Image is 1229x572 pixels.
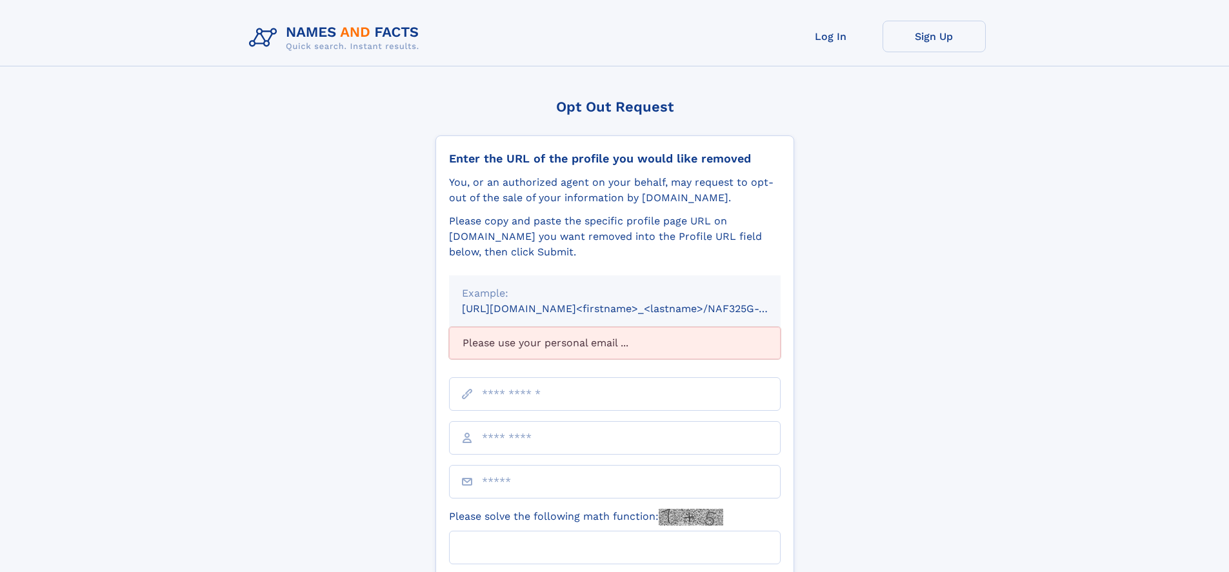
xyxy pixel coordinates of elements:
small: [URL][DOMAIN_NAME]<firstname>_<lastname>/NAF325G-xxxxxxxx [462,302,805,315]
div: Opt Out Request [435,99,794,115]
a: Log In [779,21,883,52]
div: You, or an authorized agent on your behalf, may request to opt-out of the sale of your informatio... [449,175,781,206]
div: Please use your personal email ... [449,327,781,359]
div: Example: [462,286,768,301]
a: Sign Up [883,21,986,52]
img: Logo Names and Facts [244,21,430,55]
div: Please copy and paste the specific profile page URL on [DOMAIN_NAME] you want removed into the Pr... [449,213,781,260]
label: Please solve the following math function: [449,509,723,526]
div: Enter the URL of the profile you would like removed [449,152,781,166]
